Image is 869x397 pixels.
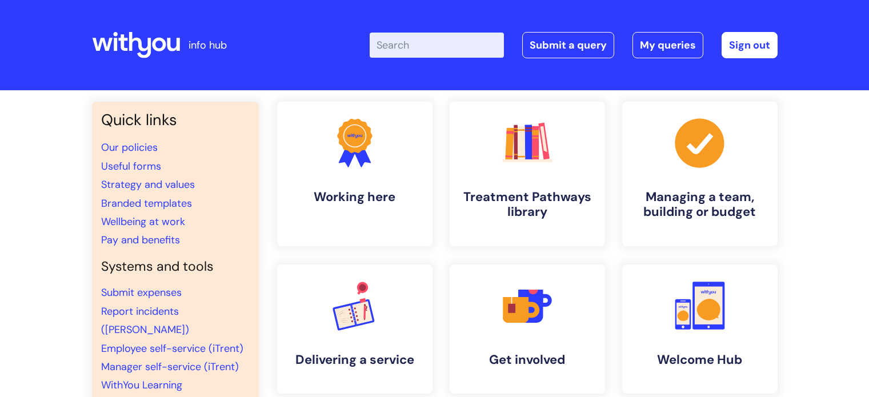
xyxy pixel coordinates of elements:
a: My queries [632,32,703,58]
a: Useful forms [101,159,161,173]
h3: Quick links [101,111,250,129]
h4: Welcome Hub [631,352,768,367]
a: Manager self-service (iTrent) [101,360,239,374]
h4: Treatment Pathways library [459,190,596,220]
a: Employee self-service (iTrent) [101,342,243,355]
h4: Delivering a service [286,352,423,367]
a: Strategy and values [101,178,195,191]
a: Get involved [450,264,605,394]
div: | - [370,32,778,58]
a: Pay and benefits [101,233,180,247]
a: Branded templates [101,197,192,210]
h4: Working here [286,190,423,204]
a: Treatment Pathways library [450,102,605,246]
a: Submit a query [522,32,614,58]
a: Wellbeing at work [101,215,185,228]
a: Welcome Hub [622,264,778,394]
a: Submit expenses [101,286,182,299]
a: Delivering a service [277,264,433,394]
p: info hub [189,36,227,54]
a: Working here [277,102,433,246]
h4: Get involved [459,352,596,367]
h4: Managing a team, building or budget [631,190,768,220]
a: WithYou Learning [101,378,182,392]
a: Managing a team, building or budget [622,102,778,246]
a: Our policies [101,141,158,154]
input: Search [370,33,504,58]
a: Sign out [722,32,778,58]
a: Report incidents ([PERSON_NAME]) [101,304,189,336]
h4: Systems and tools [101,259,250,275]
